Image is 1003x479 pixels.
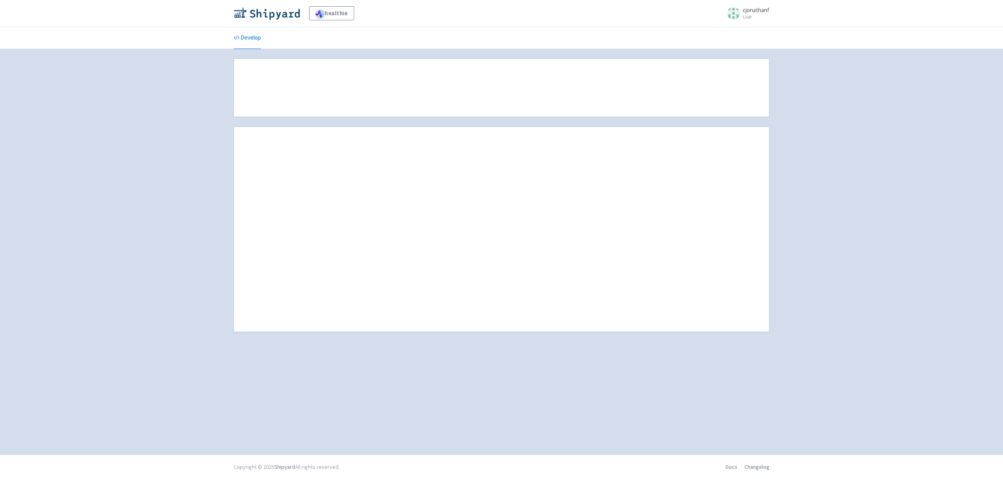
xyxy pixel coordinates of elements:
a: cjonathanf User [722,7,769,20]
span: cjonathanf [743,6,769,14]
a: Docs [726,463,737,470]
a: healthie [309,6,354,20]
a: Changelog [744,463,769,470]
div: Copyright © 2025 All rights reserved. [234,463,340,471]
a: Develop [234,27,261,49]
small: User [743,14,769,20]
a: Shipyard [274,463,295,470]
img: Shipyard logo [234,7,300,20]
